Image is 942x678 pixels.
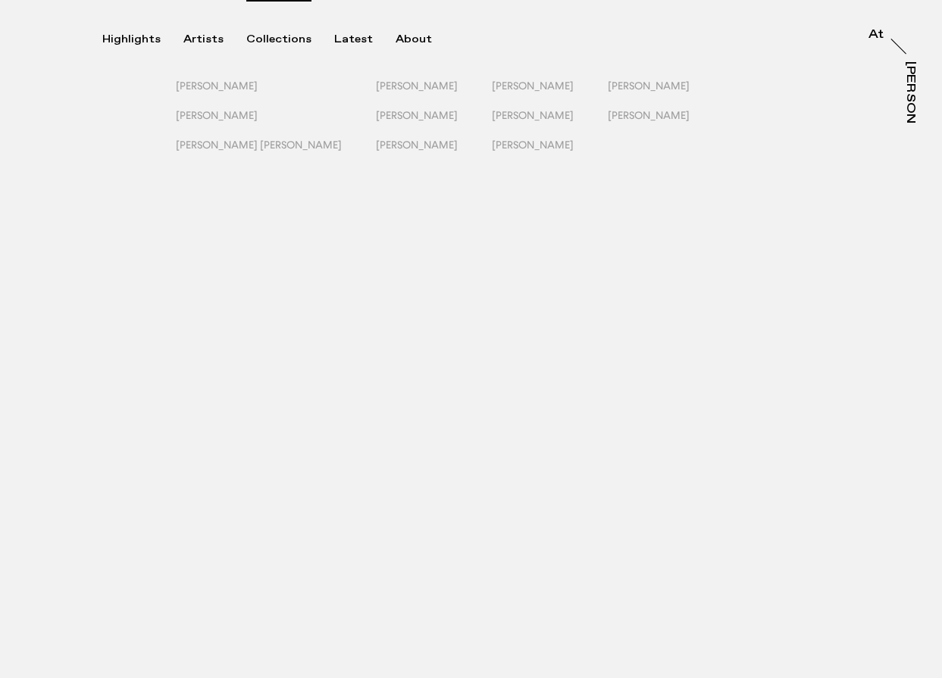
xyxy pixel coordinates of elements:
[183,33,224,46] div: Artists
[334,33,396,46] button: Latest
[376,109,492,139] button: [PERSON_NAME]
[492,139,574,151] span: [PERSON_NAME]
[396,33,455,46] button: About
[492,109,574,121] span: [PERSON_NAME]
[608,80,690,92] span: [PERSON_NAME]
[376,80,458,92] span: [PERSON_NAME]
[901,61,916,123] a: [PERSON_NAME]
[176,109,258,121] span: [PERSON_NAME]
[176,109,376,139] button: [PERSON_NAME]
[376,109,458,121] span: [PERSON_NAME]
[492,80,608,109] button: [PERSON_NAME]
[183,33,246,46] button: Artists
[102,33,161,46] div: Highlights
[176,80,376,109] button: [PERSON_NAME]
[608,80,724,109] button: [PERSON_NAME]
[334,33,373,46] div: Latest
[904,61,916,178] div: [PERSON_NAME]
[246,33,311,46] div: Collections
[608,109,690,121] span: [PERSON_NAME]
[246,33,334,46] button: Collections
[868,29,884,44] a: At
[376,139,492,168] button: [PERSON_NAME]
[176,139,376,168] button: [PERSON_NAME] [PERSON_NAME]
[492,139,608,168] button: [PERSON_NAME]
[492,109,608,139] button: [PERSON_NAME]
[176,80,258,92] span: [PERSON_NAME]
[608,109,724,139] button: [PERSON_NAME]
[396,33,432,46] div: About
[376,139,458,151] span: [PERSON_NAME]
[376,80,492,109] button: [PERSON_NAME]
[102,33,183,46] button: Highlights
[176,139,342,151] span: [PERSON_NAME] [PERSON_NAME]
[492,80,574,92] span: [PERSON_NAME]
